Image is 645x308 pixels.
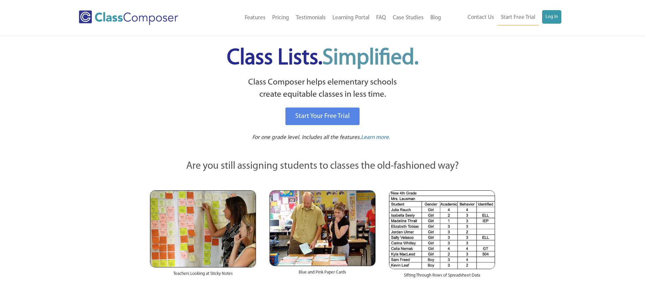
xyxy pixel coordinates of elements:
a: Testimonials [293,10,329,25]
p: Class Composer helps elementary schools create equitable classes in less time. [149,76,496,101]
a: Features [241,10,269,25]
span: Start Your Free Trial [295,113,350,120]
a: Start Free Trial [497,10,539,25]
a: Pricing [269,10,293,25]
div: Sifting Through Rows of Spreadsheet Data [389,269,495,285]
div: Teachers Looking at Sticky Notes [150,267,256,284]
a: Case Studies [389,10,427,25]
div: Blue and Pink Paper Cards [270,266,375,282]
a: Start Your Free Trial [285,108,360,125]
span: For one grade level. Includes all the features. [252,135,361,140]
span: Learn more. [361,135,390,140]
a: Log In [542,10,561,24]
a: Learning Portal [329,10,373,25]
nav: Header Menu [206,10,445,25]
a: Contact Us [464,10,497,25]
p: Are you still assigning students to classes the old-fashioned way? [150,159,495,174]
img: Class Composer [79,10,178,25]
span: Simplified. [322,47,418,69]
a: Learn more. [361,134,390,142]
img: Teachers Looking at Sticky Notes [150,190,256,267]
img: Blue and Pink Paper Cards [270,190,375,266]
nav: Header Menu [445,10,561,25]
span: Class Lists. [227,47,418,69]
a: Blog [427,10,445,25]
img: Spreadsheets [389,190,495,269]
a: FAQ [373,10,389,25]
